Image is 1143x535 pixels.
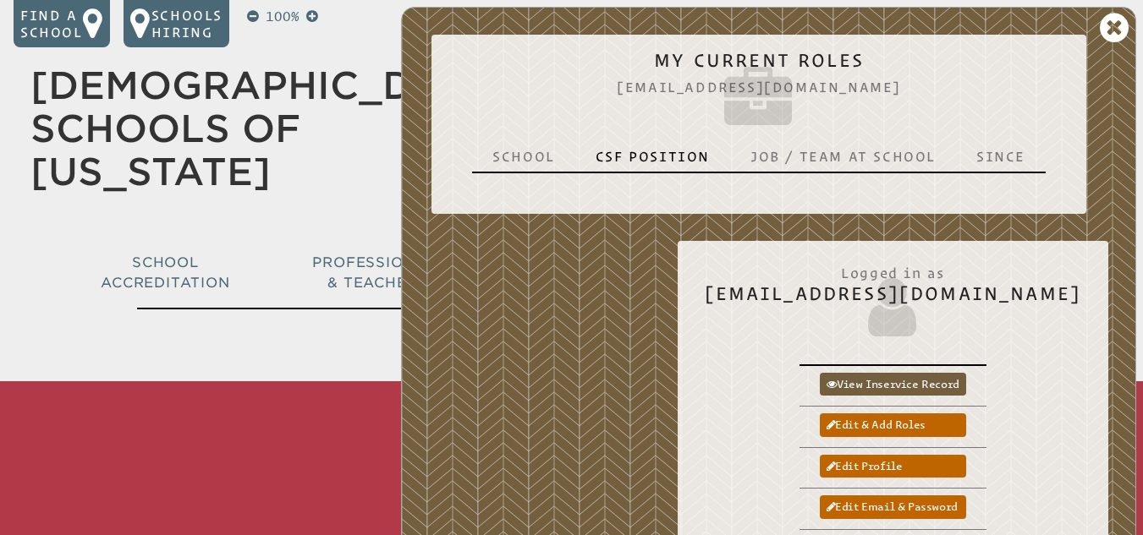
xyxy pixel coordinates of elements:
h2: [EMAIL_ADDRESS][DOMAIN_NAME] [705,256,1081,341]
a: Edit & add roles [820,413,966,436]
p: Job / Team at School [750,148,936,165]
p: School [492,148,555,165]
a: View inservice record [820,373,966,396]
p: Since [976,148,1025,165]
span: Logged in as [705,256,1081,283]
p: Schools Hiring [151,7,223,41]
h2: My Current Roles [459,50,1059,134]
p: CSF Position [596,148,710,165]
span: School Accreditation [101,254,229,291]
p: 100% [262,7,303,27]
a: [DEMOGRAPHIC_DATA] Schools of [US_STATE] [30,63,510,194]
p: Find a school [20,7,83,41]
span: Professional Development & Teacher Certification [312,254,559,291]
a: Edit email & password [820,495,966,518]
a: Edit profile [820,455,966,478]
